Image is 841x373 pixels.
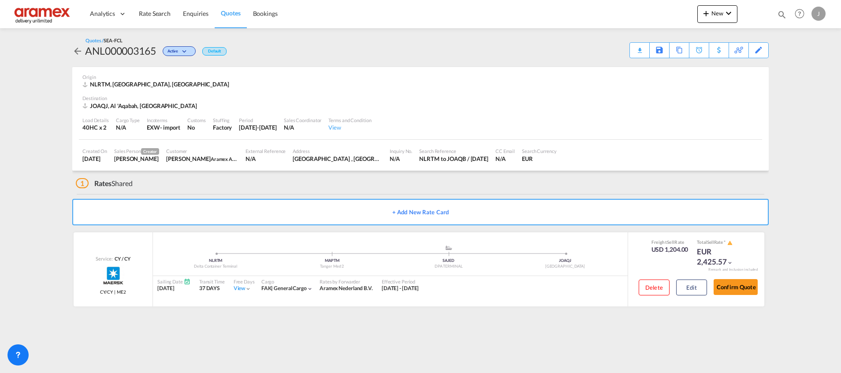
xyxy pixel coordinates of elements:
span: Aramex Amman [211,155,246,162]
div: Freight Rate [651,239,688,245]
span: Help [792,6,807,21]
div: Amman , Jordan [293,155,383,163]
span: New [701,10,734,17]
div: Tanger Med 2 [274,264,390,269]
div: NLRTM [157,258,274,264]
span: Sell [667,239,674,245]
div: Transit Time [199,278,225,285]
div: N/A [390,155,412,163]
div: Cargo [261,278,313,285]
div: N/A [284,123,321,131]
div: CC Email [495,148,515,154]
div: Change Status Here [156,44,198,58]
div: Janice Camporaso [114,155,159,163]
div: Cargo Type [116,117,140,123]
div: NLRTM, Rotterdam, Europe [82,80,231,88]
button: Edit [676,280,707,295]
div: ANL000003165 [85,44,156,58]
md-icon: icon-magnify [777,10,787,19]
span: NLRTM, [GEOGRAPHIC_DATA], [GEOGRAPHIC_DATA] [90,81,229,88]
img: Maersk Spot [102,265,124,287]
div: Created On [82,148,107,154]
span: Rate Search [139,10,171,17]
div: Help [792,6,811,22]
div: Quotes /SEA-FCL [86,37,123,44]
div: Default [202,47,227,56]
span: Sell [707,239,714,245]
span: FAK [261,285,274,291]
div: N/A [116,123,140,131]
button: icon-alert [726,239,733,246]
span: Subject to Remarks [723,239,726,245]
span: Bookings [253,10,278,17]
div: Remark and Inclusion included [702,267,764,272]
span: 1 [76,178,89,188]
md-icon: icon-plus 400-fg [701,8,711,19]
div: Effective Period [382,278,419,285]
div: Sales Coordinator [284,117,321,123]
div: Search Currency [522,148,557,154]
md-icon: icon-chevron-down [245,286,251,292]
button: Delete [639,280,670,295]
div: Terms and Condition [328,117,371,123]
div: Viewicon-chevron-down [234,285,252,292]
md-icon: icon-chevron-down [723,8,734,19]
md-icon: assets/icons/custom/ship-fill.svg [443,246,454,250]
div: icon-arrow-left [72,44,85,58]
md-icon: icon-alert [727,240,733,246]
span: SEA-FCL [104,37,122,43]
md-icon: icon-chevron-down [307,286,313,292]
div: Customs [187,117,206,123]
div: [DATE] [157,285,190,292]
div: Load Details [82,117,109,123]
div: Address [293,148,383,154]
md-icon: icon-download [634,44,645,51]
div: 40HC x 2 [82,123,109,131]
div: NLRTM to JOAQB / 17 Sep 2025 [419,155,488,163]
div: Aramex Nederland B.V. [320,285,373,292]
div: 22 Oct 2025 [239,123,277,131]
div: J [811,7,826,21]
div: Change Status Here [163,46,196,56]
span: Active [167,48,180,57]
span: | [113,289,117,295]
div: CY / CY [112,255,130,262]
button: Confirm Quote [714,279,758,295]
span: [DATE] - [DATE] [382,285,419,291]
div: USD 1,204.00 [651,245,688,254]
span: Service: [96,255,112,262]
span: Enquiries [183,10,208,17]
span: | [271,285,273,291]
span: Rates [94,179,112,187]
md-icon: icon-chevron-down [180,49,191,54]
div: N/A [246,155,286,163]
div: Shared [76,179,133,188]
div: Free Days [234,278,255,285]
div: 22 Sep 2025 - 22 Sep 2025 [382,285,419,292]
button: + Add New Rate Card [72,199,769,225]
div: Incoterms [147,117,180,123]
button: icon-plus 400-fgNewicon-chevron-down [697,5,737,23]
div: External Reference [246,148,286,154]
span: Analytics [90,9,115,18]
div: Save As Template [650,43,669,58]
div: EUR [522,155,557,163]
div: 37 DAYS [199,285,225,292]
div: JOAQJ [507,258,623,264]
span: Creator [141,148,159,155]
div: Stuffing [213,117,232,123]
div: Inquiry No. [390,148,412,154]
div: No [187,123,206,131]
div: DPA TERMINAL [391,264,507,269]
span: Aramex Nederland B.V. [320,285,373,291]
div: - import [160,123,180,131]
div: Customer [166,148,238,154]
div: Quote PDF is not available at this time [634,43,645,51]
div: Search Reference [419,148,488,154]
md-icon: Schedules Available [184,278,190,285]
span: ME2 [117,289,126,295]
div: Total Rate [697,239,741,246]
div: JOAQJ, Al 'Aqabah, Middle East [82,102,199,110]
div: N/A [495,155,515,163]
div: Sailing Date [157,278,190,285]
